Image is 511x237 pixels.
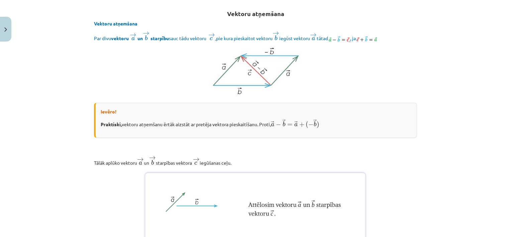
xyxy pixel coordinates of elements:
span: b [275,35,277,41]
p: vektoru atņemšanu ērtāk aizstāt ar pretēja vektora pieskaitīšanu. Proti, [101,119,412,129]
span: − [276,122,281,127]
b: un [137,35,149,41]
span: → [310,33,317,37]
span: → [294,121,298,126]
b: Vektoru atņemšana [227,10,284,17]
span: → [208,33,215,37]
span: → [149,156,156,160]
span: a [271,123,274,127]
span: − [308,122,313,127]
span: → [137,158,144,161]
span: c [210,37,213,41]
strong: Praktiski, [101,121,122,127]
span: b [314,122,316,127]
strong: Vektoru atņemšana [94,20,137,26]
span: → [313,120,317,124]
span: → [271,121,274,126]
span: Par divu sauc tādu vektoru pie kura pieskaitot vektoru iegūst vektoru tātad , ja [94,35,378,41]
span: b [145,35,147,41]
span: → [273,31,279,35]
span: c [194,162,197,165]
span: a [294,123,298,127]
span: b [283,122,285,127]
span: b [151,160,154,165]
span: → [282,120,286,124]
span: → [130,33,136,37]
span: = [287,124,292,126]
strong: Ievēro! [101,108,116,114]
p: Tālāk aplūko vektoru un starpības vektora iegūšanas ceļu. [94,156,417,166]
b: vektoru [111,35,129,41]
span: a [131,37,135,41]
i: , [215,35,216,41]
span: ) [317,121,319,128]
b: starpību [150,35,169,41]
span: → [143,31,149,35]
span: + [299,122,304,127]
span: ( [306,121,308,128]
span: → [193,158,200,161]
span: a [139,162,142,165]
img: icon-close-lesson-0947bae3869378f0d4975bcd49f059093ad1ed9edebbc8119c70593378902aed.svg [4,27,7,32]
span: a [312,37,315,41]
